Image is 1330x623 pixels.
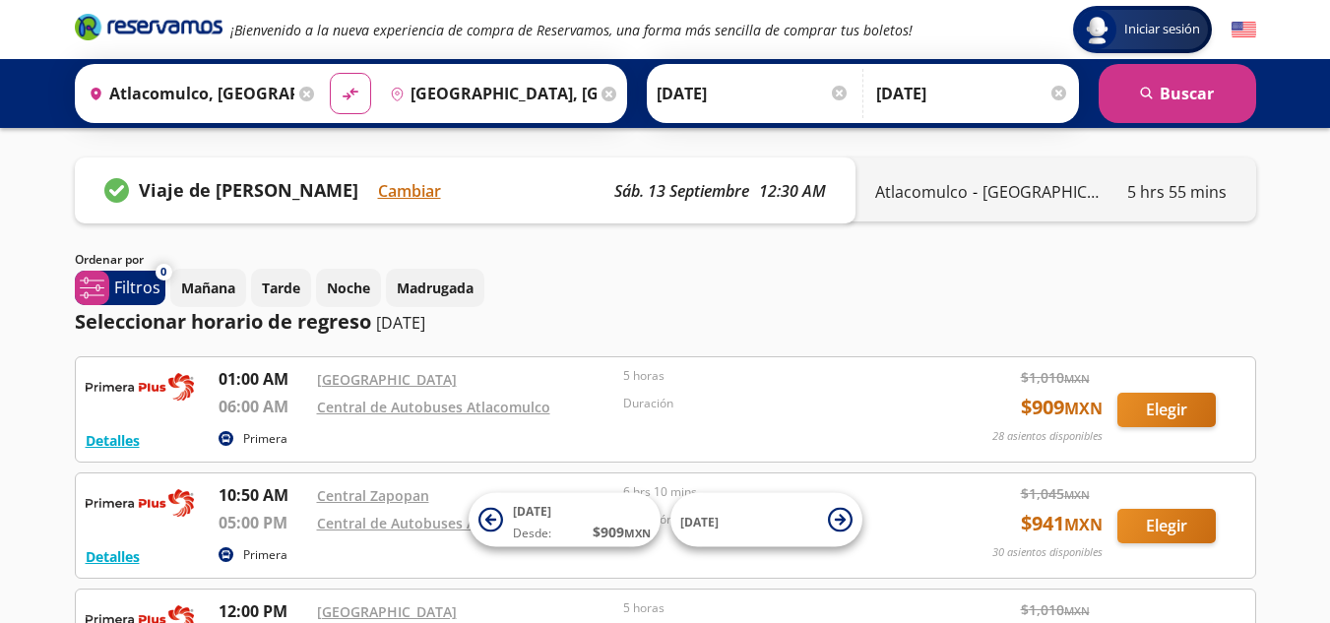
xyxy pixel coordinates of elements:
[86,483,194,523] img: RESERVAMOS
[139,177,358,204] p: Viaje de [PERSON_NAME]
[378,179,441,203] button: Cambiar
[75,251,144,269] p: Ordenar por
[1064,398,1103,419] small: MXN
[219,483,307,507] p: 10:50 AM
[623,395,920,412] p: Duración
[1117,393,1216,427] button: Elegir
[469,493,661,547] button: [DATE]Desde:$909MXN
[316,269,381,307] button: Noche
[614,179,749,203] p: sáb. 13 septiembre
[1064,487,1090,502] small: MXN
[317,486,429,505] a: Central Zapopan
[75,307,371,337] p: Seleccionar horario de regreso
[75,12,222,41] i: Brand Logo
[317,398,550,416] a: Central de Autobuses Atlacomulco
[317,602,457,621] a: [GEOGRAPHIC_DATA]
[317,514,550,532] a: Central de Autobuses Atlacomulco
[317,370,457,389] a: [GEOGRAPHIC_DATA]
[86,367,194,406] img: RESERVAMOS
[623,599,920,617] p: 5 horas
[75,12,222,47] a: Brand Logo
[170,269,246,307] button: Mañana
[219,367,307,391] p: 01:00 AM
[86,430,140,451] button: Detalles
[1116,20,1208,39] span: Iniciar sesión
[219,599,307,623] p: 12:00 PM
[1064,603,1090,618] small: MXN
[624,526,651,540] small: MXN
[219,395,307,418] p: 06:00 AM
[382,69,597,118] input: Buscar Destino
[262,278,300,298] p: Tarde
[1064,371,1090,386] small: MXN
[513,525,551,542] span: Desde:
[759,179,826,203] p: 12:30 AM
[386,269,484,307] button: Madrugada
[982,180,1101,204] p: [GEOGRAPHIC_DATA]
[876,69,1069,118] input: Opcional
[657,69,850,118] input: Elegir Fecha
[181,278,235,298] p: Mañana
[623,367,920,385] p: 5 horas
[251,269,311,307] button: Tarde
[230,21,913,39] em: ¡Bienvenido a la nueva experiencia de compra de Reservamos, una forma más sencilla de comprar tus...
[1021,483,1090,504] span: $ 1,045
[1064,514,1103,535] small: MXN
[1021,509,1103,538] span: $ 941
[1021,599,1090,620] span: $ 1,010
[992,544,1103,561] p: 30 asientos disponibles
[875,180,1101,204] div: -
[219,511,307,534] p: 05:00 PM
[593,522,651,542] span: $ 909
[86,546,140,567] button: Detalles
[1127,180,1227,204] p: 5 hrs 55 mins
[160,264,166,280] span: 0
[875,180,968,204] p: Atlacomulco
[680,513,719,530] span: [DATE]
[513,503,551,520] span: [DATE]
[1117,509,1216,543] button: Elegir
[114,276,160,299] p: Filtros
[992,428,1103,445] p: 28 asientos disponibles
[397,278,474,298] p: Madrugada
[243,546,287,564] p: Primera
[1021,367,1090,388] span: $ 1,010
[81,69,295,118] input: Buscar Origen
[623,483,920,501] p: 6 hrs 10 mins
[1232,18,1256,42] button: English
[376,311,425,335] p: [DATE]
[327,278,370,298] p: Noche
[670,493,862,547] button: [DATE]
[243,430,287,448] p: Primera
[1099,64,1256,123] button: Buscar
[1021,393,1103,422] span: $ 909
[75,271,165,305] button: 0Filtros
